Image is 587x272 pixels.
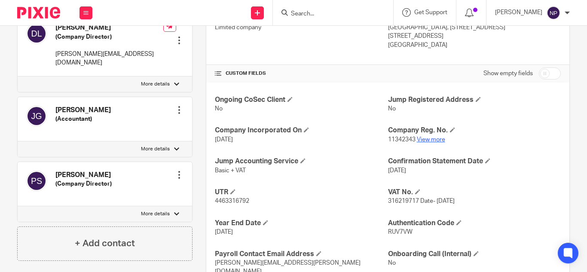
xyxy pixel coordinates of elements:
span: RUV7VW [388,229,413,235]
h4: Authentication Code [388,219,561,228]
h4: + Add contact [75,237,135,250]
img: svg%3E [26,23,47,44]
h4: [PERSON_NAME] [55,23,163,32]
p: [GEOGRAPHIC_DATA] [388,41,561,49]
label: Show empty fields [483,69,533,78]
p: More details [141,211,170,217]
span: [DATE] [215,137,233,143]
h4: Confirmation Statement Date [388,157,561,166]
p: [PERSON_NAME] [495,8,542,17]
span: 11342343 [388,137,416,143]
span: 4463316792 [215,198,249,204]
h4: Payroll Contact Email Address [215,250,388,259]
h4: Company Incorporated On [215,126,388,135]
img: svg%3E [26,171,47,191]
p: More details [141,81,170,88]
h5: (Company Director) [55,33,163,41]
a: View more [417,137,445,143]
span: 316219717 Date- [DATE] [388,198,455,204]
input: Search [290,10,367,18]
img: Pixie [17,7,60,18]
p: [PERSON_NAME][EMAIL_ADDRESS][DOMAIN_NAME] [55,50,163,67]
h4: Jump Accounting Service [215,157,388,166]
p: [STREET_ADDRESS] [388,32,561,40]
h5: (Accountant) [55,115,111,123]
h4: UTR [215,188,388,197]
h4: Jump Registered Address [388,95,561,104]
span: No [388,260,396,266]
p: [GEOGRAPHIC_DATA], [STREET_ADDRESS] [388,23,561,32]
p: Limited company [215,23,388,32]
span: No [388,106,396,112]
h4: Ongoing CoSec Client [215,95,388,104]
h4: Company Reg. No. [388,126,561,135]
h5: (Company Director) [55,180,112,188]
h4: Year End Date [215,219,388,228]
h4: [PERSON_NAME] [55,106,111,115]
h4: VAT No. [388,188,561,197]
h4: CUSTOM FIELDS [215,70,388,77]
span: [DATE] [388,168,406,174]
span: [DATE] [215,229,233,235]
p: More details [141,146,170,153]
h4: [PERSON_NAME] [55,171,112,180]
img: svg%3E [547,6,560,20]
img: svg%3E [26,106,47,126]
h4: Onboarding Call (Internal) [388,250,561,259]
span: Get Support [414,9,447,15]
span: No [215,106,223,112]
span: Basic + VAT [215,168,246,174]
